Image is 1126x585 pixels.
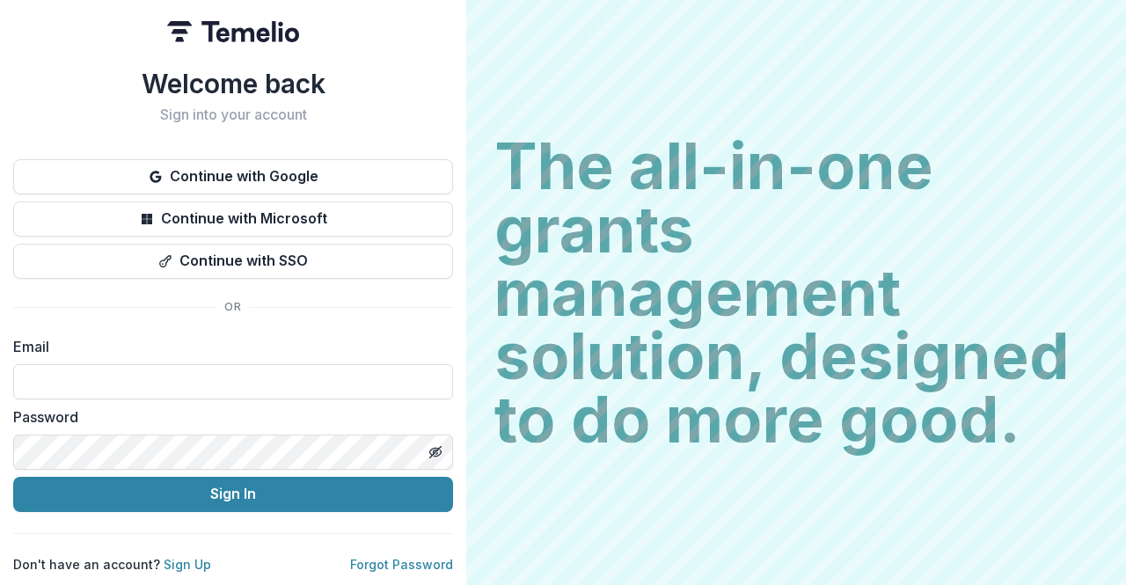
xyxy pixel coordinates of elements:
a: Forgot Password [350,557,453,572]
h2: Sign into your account [13,106,453,123]
button: Toggle password visibility [421,438,450,466]
h1: Welcome back [13,68,453,99]
p: Don't have an account? [13,555,211,574]
img: Temelio [167,21,299,42]
a: Sign Up [164,557,211,572]
button: Continue with SSO [13,244,453,279]
label: Email [13,336,442,357]
button: Continue with Microsoft [13,201,453,237]
button: Sign In [13,477,453,512]
button: Continue with Google [13,159,453,194]
label: Password [13,406,442,428]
